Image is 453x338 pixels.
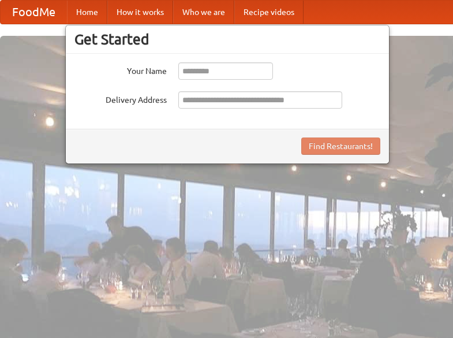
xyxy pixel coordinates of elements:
[173,1,234,24] a: Who we are
[74,91,167,106] label: Delivery Address
[74,62,167,77] label: Your Name
[107,1,173,24] a: How it works
[74,31,380,48] h3: Get Started
[301,138,380,155] button: Find Restaurants!
[67,1,107,24] a: Home
[234,1,304,24] a: Recipe videos
[1,1,67,24] a: FoodMe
